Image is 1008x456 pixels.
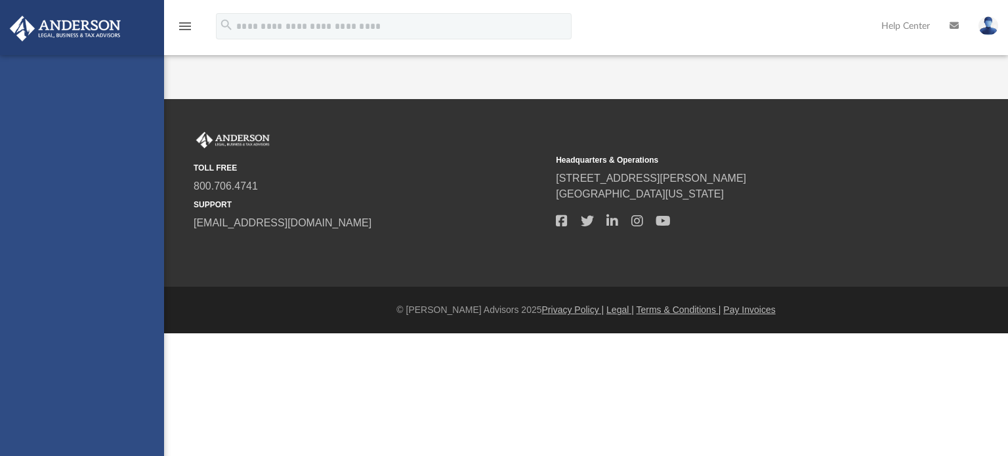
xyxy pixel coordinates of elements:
a: [EMAIL_ADDRESS][DOMAIN_NAME] [194,217,371,228]
a: Privacy Policy | [542,304,604,315]
small: TOLL FREE [194,162,547,174]
div: © [PERSON_NAME] Advisors 2025 [164,303,1008,317]
a: [STREET_ADDRESS][PERSON_NAME] [556,173,746,184]
i: menu [177,18,193,34]
a: Pay Invoices [723,304,775,315]
img: User Pic [978,16,998,35]
a: Legal | [606,304,634,315]
a: Terms & Conditions | [637,304,721,315]
i: search [219,18,234,32]
img: Anderson Advisors Platinum Portal [194,132,272,149]
img: Anderson Advisors Platinum Portal [6,16,125,41]
small: SUPPORT [194,199,547,211]
small: Headquarters & Operations [556,154,909,166]
a: menu [177,25,193,34]
a: [GEOGRAPHIC_DATA][US_STATE] [556,188,724,199]
a: 800.706.4741 [194,180,258,192]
